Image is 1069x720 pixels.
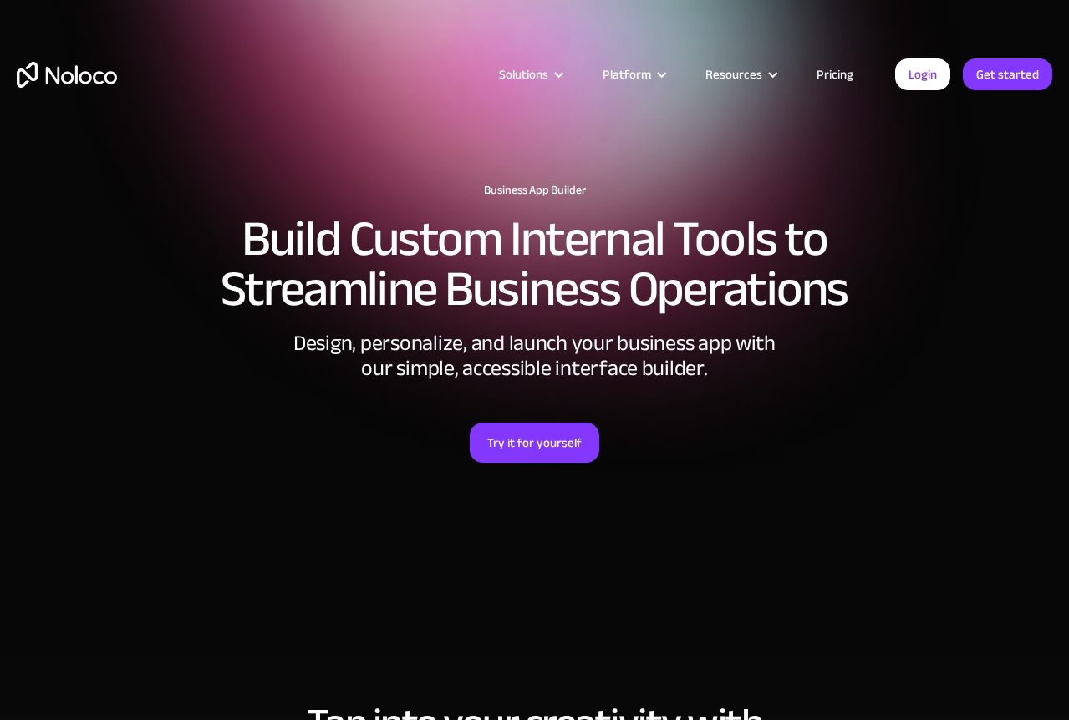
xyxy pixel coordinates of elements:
[963,58,1052,90] a: Get started
[499,63,548,85] div: Solutions
[895,58,950,90] a: Login
[17,62,117,88] a: home
[582,63,685,85] div: Platform
[478,63,582,85] div: Solutions
[17,214,1052,314] h2: Build Custom Internal Tools to Streamline Business Operations
[685,63,796,85] div: Resources
[796,63,874,85] a: Pricing
[603,63,651,85] div: Platform
[17,184,1052,197] h1: Business App Builder
[705,63,762,85] div: Resources
[470,423,599,463] a: Try it for yourself
[284,331,786,381] div: Design, personalize, and launch your business app with our simple, accessible interface builder.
